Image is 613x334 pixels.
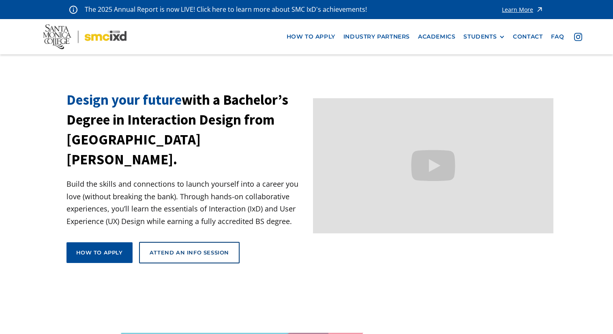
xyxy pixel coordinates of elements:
[414,29,459,44] a: Academics
[463,33,497,40] div: STUDENTS
[43,24,126,49] img: Santa Monica College - SMC IxD logo
[283,29,339,44] a: how to apply
[339,29,414,44] a: industry partners
[574,33,582,41] img: icon - instagram
[66,178,307,227] p: Build the skills and connections to launch yourself into a career you love (without breaking the ...
[66,242,133,263] a: How to apply
[463,33,505,40] div: STUDENTS
[547,29,568,44] a: faq
[502,7,533,13] div: Learn More
[150,249,229,256] div: Attend an Info Session
[76,249,123,256] div: How to apply
[536,4,544,15] img: icon - arrow - alert
[509,29,547,44] a: contact
[139,242,240,263] a: Attend an Info Session
[66,90,307,170] h1: with a Bachelor’s Degree in Interaction Design from [GEOGRAPHIC_DATA][PERSON_NAME].
[69,5,77,14] img: icon - information - alert
[313,98,553,233] iframe: Design your future with a Bachelor's Degree in Interaction Design from Santa Monica College
[502,4,544,15] a: Learn More
[85,4,368,15] p: The 2025 Annual Report is now LIVE! Click here to learn more about SMC IxD's achievements!
[66,91,182,109] span: Design your future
